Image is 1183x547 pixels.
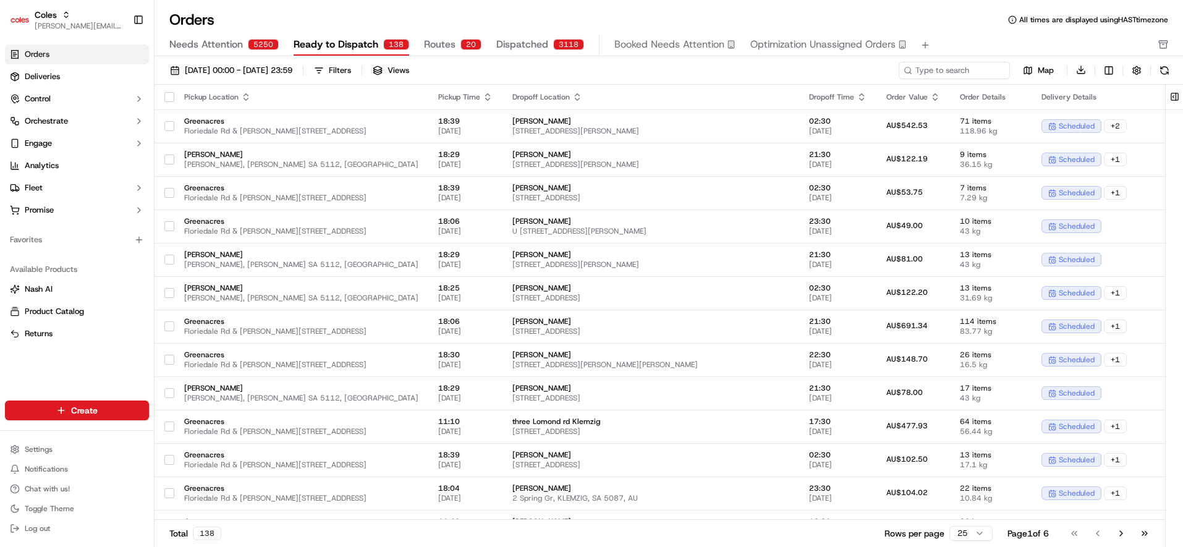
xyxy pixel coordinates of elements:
span: [PERSON_NAME] [512,517,789,527]
span: [DATE] [438,293,493,303]
button: Settings [5,441,149,458]
div: Total [169,527,221,540]
span: 36.15 kg [960,159,1022,169]
button: Filters [308,62,357,79]
span: Greenacres [184,116,418,126]
button: Product Catalog [5,302,149,321]
span: Optimization Unassigned Orders [750,37,896,52]
div: Available Products [5,260,149,279]
span: 18:06 [438,216,493,226]
div: 20 [460,39,481,50]
span: Dispatched [496,37,548,52]
span: Product Catalog [25,306,84,317]
span: [DATE] [809,126,867,136]
span: [DATE] [438,426,493,436]
span: AU$542.53 [886,121,928,130]
div: + 2 [1104,119,1127,133]
span: 18:25 [438,283,493,293]
div: 💻 [104,244,114,254]
span: [PERSON_NAME] [184,283,418,293]
img: Nash [12,12,37,37]
button: [DATE] 00:00 - [DATE] 23:59 [164,62,298,79]
span: [DATE] [809,193,867,203]
span: scheduled [1059,255,1095,265]
span: [PERSON_NAME], [PERSON_NAME] SA 5112, [GEOGRAPHIC_DATA] [184,293,418,303]
span: 71 items [960,116,1022,126]
span: Greenacres [184,216,418,226]
div: Dropoff Time [809,92,867,102]
span: Floriedale Rd & [PERSON_NAME][STREET_ADDRESS] [184,426,418,436]
span: [PERSON_NAME] [184,383,418,393]
span: scheduled [1059,188,1095,198]
span: • [103,192,107,201]
img: 1756434665150-4e636765-6d04-44f2-b13a-1d7bbed723a0 [26,118,48,140]
button: Nash AI [5,279,149,299]
a: 💻API Documentation [100,238,203,260]
div: Pickup Location [184,92,418,102]
span: Orchestrate [25,116,68,127]
span: 13 items [960,450,1022,460]
span: 17:30 [809,417,867,426]
span: Floriedale Rd & [PERSON_NAME][STREET_ADDRESS] [184,460,418,470]
span: [PERSON_NAME][EMAIL_ADDRESS][DOMAIN_NAME] [35,21,123,31]
span: [DATE] [809,426,867,436]
div: + 1 [1104,320,1127,333]
span: AU$122.20 [886,287,928,297]
span: Floriedale Rd & [PERSON_NAME][STREET_ADDRESS] [184,493,418,503]
span: [DATE] [438,193,493,203]
span: [PERSON_NAME], [PERSON_NAME] SA 5112, [GEOGRAPHIC_DATA] [184,260,418,269]
div: + 1 [1104,153,1127,166]
span: [DATE] [438,460,493,470]
span: [DATE] [809,493,867,503]
div: Page 1 of 6 [1007,527,1049,540]
span: 18:39 [438,183,493,193]
span: Promise [25,205,54,216]
span: [STREET_ADDRESS] [512,293,789,303]
input: Got a question? Start typing here... [32,80,223,93]
span: Fleet [25,182,43,193]
button: Notifications [5,460,149,478]
span: 7.29 kg [960,193,1022,203]
div: We're available if you need us! [56,130,170,140]
span: [STREET_ADDRESS] [512,426,789,436]
span: Settings [25,444,53,454]
span: scheduled [1059,321,1095,331]
span: scheduled [1059,422,1095,431]
div: 138 [193,527,221,540]
a: 📗Knowledge Base [7,238,100,260]
span: Toggle Theme [25,504,74,514]
span: [PERSON_NAME] [512,150,789,159]
span: 02:30 [809,116,867,126]
span: Floriedale Rd & [PERSON_NAME][STREET_ADDRESS] [184,226,418,236]
span: AU$81.00 [886,254,923,264]
span: Log out [25,524,50,533]
span: 22 items [960,483,1022,493]
span: [DATE] [809,460,867,470]
span: [DATE] [438,393,493,403]
span: [PERSON_NAME] [184,250,418,260]
p: Rows per page [884,527,944,540]
span: 7 items [960,183,1022,193]
button: Returns [5,324,149,344]
img: Joseph V. [12,180,32,200]
span: AU$53.75 [886,187,923,197]
span: Booked Needs Attention [614,37,724,52]
span: 23:30 [809,483,867,493]
span: 17 items [960,383,1022,393]
span: [STREET_ADDRESS][PERSON_NAME][PERSON_NAME] [512,360,789,370]
button: Toggle Theme [5,500,149,517]
span: 18:29 [438,250,493,260]
img: 1736555255976-a54dd68f-1ca7-489b-9aae-adbdc363a1c4 [12,118,35,140]
div: Order Value [886,92,940,102]
div: Order Details [960,92,1022,102]
span: Control [25,93,51,104]
button: Control [5,89,149,109]
span: Greenacres [184,183,418,193]
span: scheduled [1059,455,1095,465]
span: 18:39 [438,116,493,126]
span: [PERSON_NAME] [512,316,789,326]
span: 31.69 kg [960,293,1022,303]
span: [DATE] [438,326,493,336]
button: Orchestrate [5,111,149,131]
span: Deliveries [25,71,60,82]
